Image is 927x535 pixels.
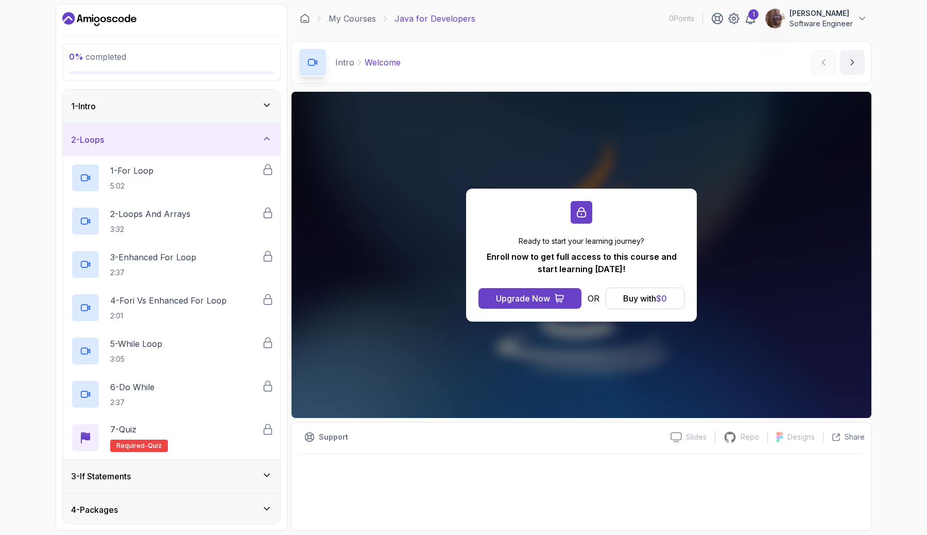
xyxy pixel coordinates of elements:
p: Slides [686,432,707,442]
span: completed [69,52,126,62]
p: Share [845,432,865,442]
p: 3 - Enhanced For Loop [110,251,196,263]
h3: 3 - If Statements [71,470,131,482]
div: Upgrade Now [496,292,550,305]
p: Ready to start your learning journey? [478,236,684,246]
button: 2-Loops [63,123,280,156]
p: Designs [787,432,815,442]
h3: 1 - Intro [71,100,96,112]
div: 1 [748,9,759,20]
p: 3:32 [110,224,191,235]
p: Java for Developers [394,12,475,25]
button: 4-Packages [63,493,280,526]
a: 1 [744,12,757,25]
span: 0 % [69,52,83,62]
p: 0 Points [669,13,694,24]
button: 6-Do While2:37 [71,380,272,409]
p: Intro [335,56,354,69]
p: 2:37 [110,267,196,278]
button: Upgrade Now [478,288,581,309]
button: 1-Intro [63,90,280,123]
p: 2:37 [110,397,154,408]
button: previous content [811,50,836,75]
button: Support button [298,429,354,445]
img: user profile image [765,9,785,28]
p: 5:02 [110,181,153,191]
p: [PERSON_NAME] [789,8,853,19]
p: Welcome [365,56,401,69]
button: 4-Fori vs Enhanced For Loop2:01 [71,293,272,322]
h3: 4 - Packages [71,504,118,516]
p: 2 - Loops And Arrays [110,208,191,220]
span: quiz [148,442,162,450]
h3: 2 - Loops [71,133,104,146]
p: 3:05 [110,354,162,364]
p: 2:01 [110,311,227,321]
a: Dashboard [300,13,310,24]
a: Dashboard [62,11,136,27]
button: 1-For Loop5:02 [71,163,272,192]
button: 3-If Statements [63,460,280,493]
p: 5 - While Loop [110,338,162,350]
p: 1 - For Loop [110,164,153,177]
span: Required- [116,442,148,450]
p: Software Engineer [789,19,853,29]
p: 7 - Quiz [110,423,136,436]
button: next content [840,50,865,75]
p: Enroll now to get full access to this course and start learning [DATE]! [478,250,684,275]
button: Share [823,432,865,442]
span: $ 0 [656,293,667,304]
p: 4 - Fori vs Enhanced For Loop [110,294,227,307]
div: Buy with [623,292,667,305]
button: 3-Enhanced For Loop2:37 [71,250,272,279]
a: My Courses [329,12,376,25]
p: OR [588,292,599,305]
button: 5-While Loop3:05 [71,337,272,365]
p: Support [319,432,348,442]
button: 7-QuizRequired-quiz [71,423,272,452]
button: user profile image[PERSON_NAME]Software Engineer [765,8,867,29]
p: Repo [741,432,759,442]
p: 6 - Do While [110,381,154,393]
button: 2-Loops And Arrays3:32 [71,207,272,236]
button: Buy with$0 [606,288,684,309]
